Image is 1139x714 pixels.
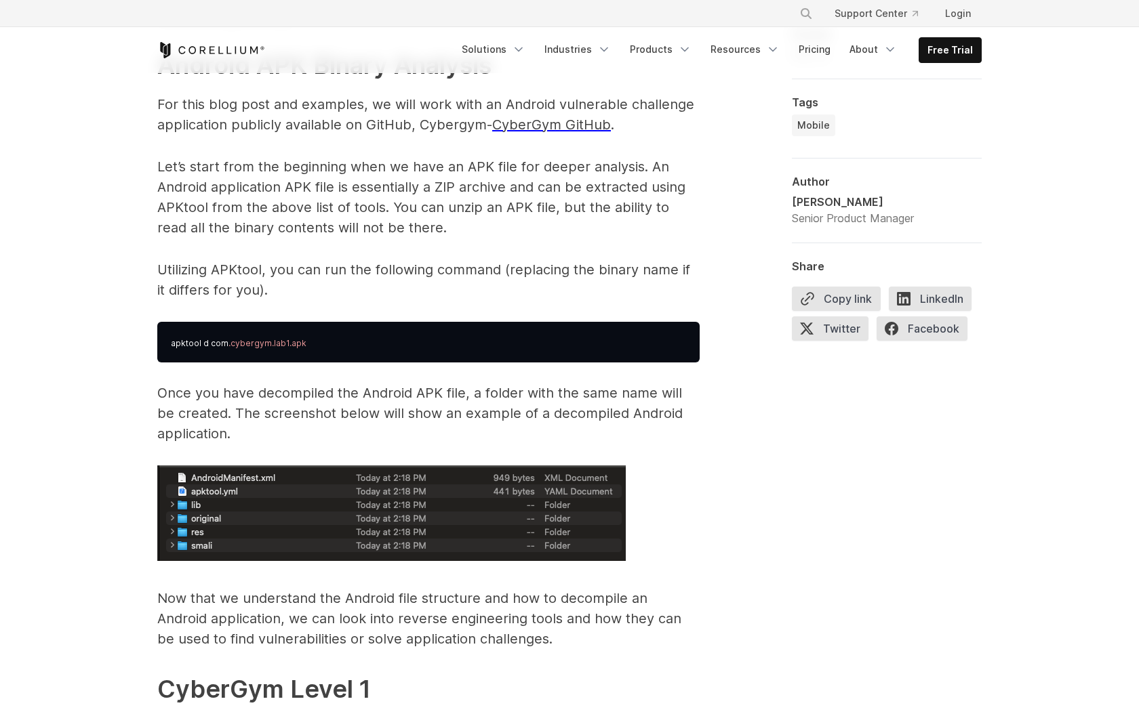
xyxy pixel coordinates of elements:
[792,287,881,311] button: Copy link
[877,316,976,346] a: Facebook
[228,338,306,348] span: .cybergym.lab1.apk
[919,38,981,62] a: Free Trial
[797,119,830,132] span: Mobile
[157,50,492,80] strong: Android APK Binary Analysis
[889,287,972,311] span: LinkedIn
[702,37,788,62] a: Resources
[157,383,700,444] p: Once you have decompiled the Android APK file, a folder with the same name will be created. The s...
[841,37,905,62] a: About
[157,465,626,561] img: Example of a decompiled android application.
[157,42,265,58] a: Corellium Home
[824,1,929,26] a: Support Center
[889,287,980,316] a: LinkedIn
[171,338,228,348] span: apktool d com
[792,316,877,346] a: Twitter
[536,37,619,62] a: Industries
[792,175,982,188] div: Author
[792,316,868,341] span: Twitter
[157,156,700,238] p: Let’s start from the beginning when we have an APK file for deeper analysis. An Android applicati...
[794,1,818,26] button: Search
[783,1,982,26] div: Navigation Menu
[157,588,700,649] p: Now that we understand the Android file structure and how to decompile an Android application, we...
[792,96,982,109] div: Tags
[492,117,611,133] a: CyberGym GitHub
[792,114,835,136] a: Mobile
[454,37,534,62] a: Solutions
[157,259,700,300] p: Utilizing APKtool, you can run the following command (replacing the binary name if it differs for...
[792,259,982,273] div: Share
[622,37,700,62] a: Products
[454,37,982,63] div: Navigation Menu
[157,94,700,135] p: For this blog post and examples, we will work with an Android vulnerable challenge application pu...
[792,210,914,226] div: Senior Product Manager
[792,194,914,210] div: [PERSON_NAME]
[791,37,839,62] a: Pricing
[877,316,967,341] span: Facebook
[934,1,982,26] a: Login
[157,674,371,704] strong: CyberGym Level 1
